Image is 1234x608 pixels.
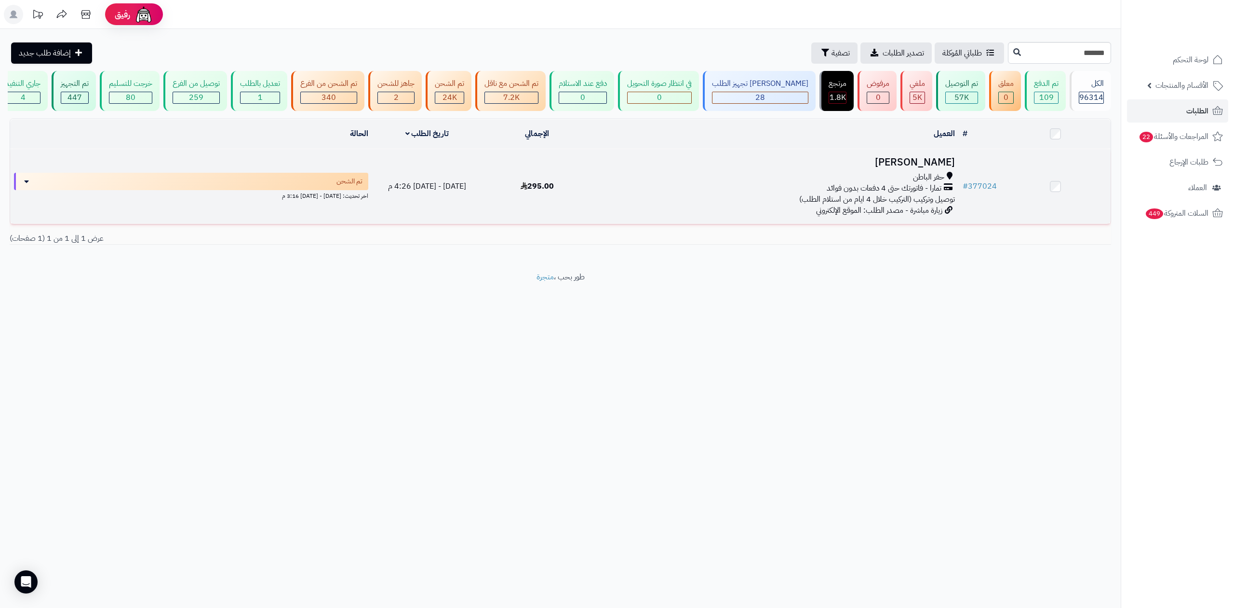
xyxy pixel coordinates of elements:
[867,92,889,103] div: 0
[830,92,846,103] span: 1.8K
[1127,48,1228,71] a: لوحة التحكم
[98,71,161,111] a: خرجت للتسليم 80
[240,78,280,89] div: تعديل بالطلب
[6,92,40,103] div: 4
[829,78,846,89] div: مرتجع
[657,92,662,103] span: 0
[521,180,554,192] span: 295.00
[50,71,98,111] a: تم التجهيز 447
[1127,151,1228,174] a: طلبات الإرجاع
[61,92,88,103] div: 447
[115,9,130,20] span: رفيق
[537,271,554,283] a: متجرة
[405,128,449,139] a: تاريخ الطلب
[627,78,692,89] div: في انتظار صورة التحويل
[912,92,922,103] span: 5K
[109,78,152,89] div: خرجت للتسليم
[503,92,520,103] span: 7.2K
[559,78,607,89] div: دفع عند الاستلام
[301,92,357,103] div: 340
[816,205,942,216] span: زيارة مباشرة - مصدر الطلب: الموقع الإلكتروني
[366,71,424,111] a: جاهز للشحن 2
[832,47,850,59] span: تصفية
[1173,53,1208,67] span: لوحة التحكم
[856,71,899,111] a: مرفوض 0
[1068,71,1113,111] a: الكل96314
[963,128,967,139] a: #
[1188,181,1207,194] span: العملاء
[173,92,219,103] div: 259
[910,92,925,103] div: 4996
[954,92,969,103] span: 57K
[378,92,414,103] div: 2
[934,128,955,139] a: العميل
[424,71,473,111] a: تم الشحن 24K
[876,92,881,103] span: 0
[701,71,818,111] a: [PERSON_NAME] تجهيز الطلب 28
[946,92,978,103] div: 56970
[942,47,982,59] span: طلباتي المُوكلة
[322,92,336,103] span: 340
[987,71,1023,111] a: معلق 0
[1004,92,1008,103] span: 0
[289,71,366,111] a: تم الشحن من الفرع 340
[867,78,889,89] div: مرفوض
[336,177,362,186] span: تم الشحن
[229,71,289,111] a: تعديل بالطلب 1
[1127,202,1228,225] a: السلات المتروكة449
[473,71,548,111] a: تم الشحن مع ناقل 7.2K
[525,128,549,139] a: الإجمالي
[435,92,464,103] div: 24018
[377,78,415,89] div: جاهز للشحن
[484,78,538,89] div: تم الشحن مع ناقل
[19,47,71,59] span: إضافة طلب جديد
[712,78,808,89] div: [PERSON_NAME] تجهيز الطلب
[14,190,368,200] div: اخر تحديث: [DATE] - [DATE] 3:16 م
[860,42,932,64] a: تصدير الطلبات
[1145,207,1208,220] span: السلات المتروكة
[109,92,152,103] div: 80
[1079,92,1103,103] span: 96314
[1168,27,1225,47] img: logo-2.png
[1127,99,1228,123] a: الطلبات
[173,78,220,89] div: توصيل من الفرع
[1127,125,1228,148] a: المراجعات والأسئلة22
[910,78,925,89] div: ملغي
[161,71,229,111] a: توصيل من الفرع 259
[2,233,561,244] div: عرض 1 إلى 1 من 1 (1 صفحات)
[485,92,538,103] div: 7222
[241,92,280,103] div: 1
[1127,176,1228,199] a: العملاء
[1186,104,1208,118] span: الطلبات
[883,47,924,59] span: تصدير الطلبات
[899,71,934,111] a: ملغي 5K
[394,92,399,103] span: 2
[189,92,203,103] span: 259
[811,42,858,64] button: تصفية
[963,180,968,192] span: #
[1034,78,1059,89] div: تم الدفع
[1155,79,1208,92] span: الأقسام والمنتجات
[26,5,50,27] a: تحديثات المنصة
[5,78,40,89] div: جاري التنفيذ
[580,92,585,103] span: 0
[827,183,941,194] span: تمارا - فاتورتك حتى 4 دفعات بدون فوائد
[818,71,856,111] a: مرتجع 1.8K
[1169,155,1208,169] span: طلبات الإرجاع
[934,71,987,111] a: تم التوصيل 57K
[963,180,997,192] a: #377024
[1139,130,1208,143] span: المراجعات والأسئلة
[616,71,701,111] a: في انتظار صورة التحويل 0
[559,92,606,103] div: 0
[913,172,944,183] span: حفر الباطن
[443,92,457,103] span: 24K
[67,92,82,103] span: 447
[300,78,357,89] div: تم الشحن من الفرع
[14,570,38,594] div: Open Intercom Messenger
[435,78,464,89] div: تم الشحن
[126,92,135,103] span: 80
[999,92,1013,103] div: 0
[712,92,808,103] div: 28
[21,92,26,103] span: 4
[935,42,1004,64] a: طلباتي المُوكلة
